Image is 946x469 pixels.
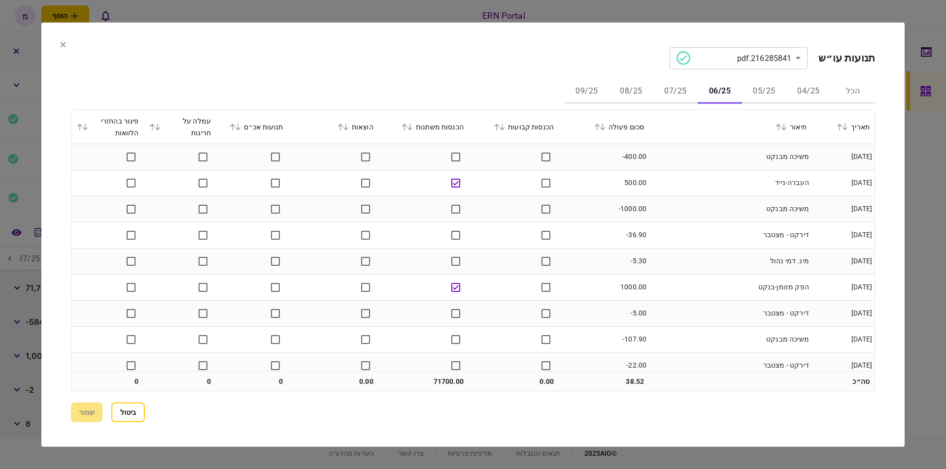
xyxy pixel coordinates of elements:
[559,170,649,196] td: 500.00
[654,121,807,132] div: תיאור
[811,352,875,378] td: [DATE]
[831,80,875,103] button: הכל
[76,115,139,138] div: פיגור בהחזרי הלוואות
[378,372,469,391] td: 71700.00
[649,274,811,300] td: הפק מזומן-בנקט
[559,144,649,170] td: -400.00
[811,170,875,196] td: [DATE]
[649,144,811,170] td: משיכה מבנקט
[653,80,698,103] button: 07/25
[149,115,211,138] div: עמלה על חריגות
[111,403,145,422] button: ביטול
[71,372,144,391] td: 0
[473,121,554,132] div: הכנסות קבועות
[811,196,875,222] td: [DATE]
[818,52,875,64] h2: תנועות עו״ש
[811,274,875,300] td: [DATE]
[676,51,792,65] div: 216285841.pdf
[811,248,875,274] td: [DATE]
[649,300,811,326] td: דירקט - מצטבר
[559,326,649,352] td: -107.90
[559,248,649,274] td: -5.30
[559,196,649,222] td: -1000.00
[816,121,870,132] div: תאריך
[293,121,373,132] div: הוצאות
[649,248,811,274] td: מינ. דמי נהול
[565,80,609,103] button: 09/25
[649,170,811,196] td: העברה-נייד
[383,121,464,132] div: הכנסות משתנות
[649,196,811,222] td: משיכה מבנקט
[564,121,644,132] div: סכום פעולה
[288,372,378,391] td: 0.00
[698,80,742,103] button: 06/25
[221,121,283,132] div: תנועות אכ״ם
[559,222,649,248] td: -36.90
[216,372,288,391] td: 0
[811,300,875,326] td: [DATE]
[649,352,811,378] td: דירקט - מצטבר
[559,274,649,300] td: 1000.00
[559,352,649,378] td: -22.00
[469,372,559,391] td: 0.00
[649,326,811,352] td: משיכה מבנקט
[811,326,875,352] td: [DATE]
[609,80,653,103] button: 08/25
[742,80,786,103] button: 05/25
[811,222,875,248] td: [DATE]
[144,372,216,391] td: 0
[811,372,875,391] td: סה״כ
[786,80,831,103] button: 04/25
[559,372,649,391] td: 38.52
[811,144,875,170] td: [DATE]
[649,222,811,248] td: דירקט - מצטבר
[559,300,649,326] td: -5.00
